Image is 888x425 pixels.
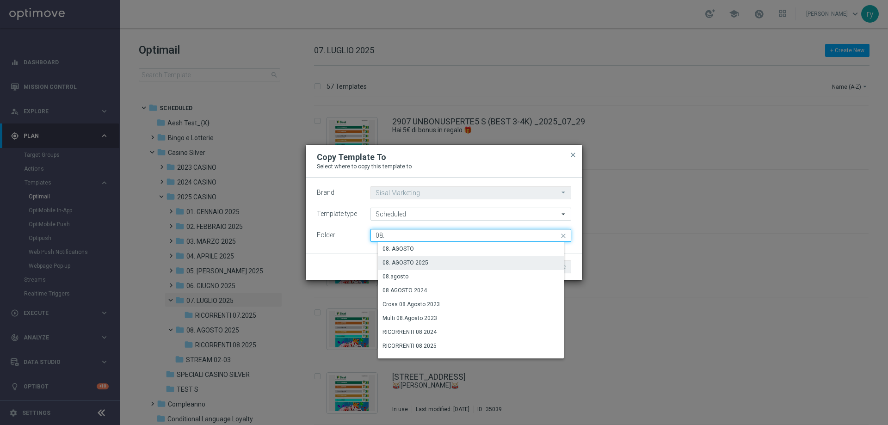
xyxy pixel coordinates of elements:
[382,259,428,267] div: 08. AGOSTO 2025
[378,339,579,353] div: Press SPACE to select this row.
[378,256,579,270] div: Press SPACE to select this row.
[382,314,437,322] div: Multi 08.Agosto 2023
[317,210,357,218] label: Template type
[378,270,579,284] div: Press SPACE to select this row.
[382,328,437,336] div: RICORRENTI 08.2024
[370,229,571,242] input: Quick find
[382,245,414,253] div: 08. AGOSTO
[378,298,579,312] div: Press SPACE to select this row.
[569,151,577,159] span: close
[317,163,571,170] p: Select where to copy this template to
[317,152,386,163] h2: Copy Template To
[378,284,579,298] div: Press SPACE to select this row.
[382,342,437,350] div: RICORRENTI 08.2025
[317,231,335,239] label: Folder
[378,326,579,339] div: Press SPACE to select this row.
[378,312,579,326] div: Press SPACE to select this row.
[559,229,568,242] i: close
[382,300,440,308] div: Cross 08.Agosto 2023
[559,208,568,220] i: arrow_drop_down
[317,189,334,197] label: Brand
[559,187,568,198] i: arrow_drop_down
[382,286,427,295] div: 08.AGOSTO 2024
[378,242,579,256] div: Press SPACE to select this row.
[382,272,408,281] div: 08.agosto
